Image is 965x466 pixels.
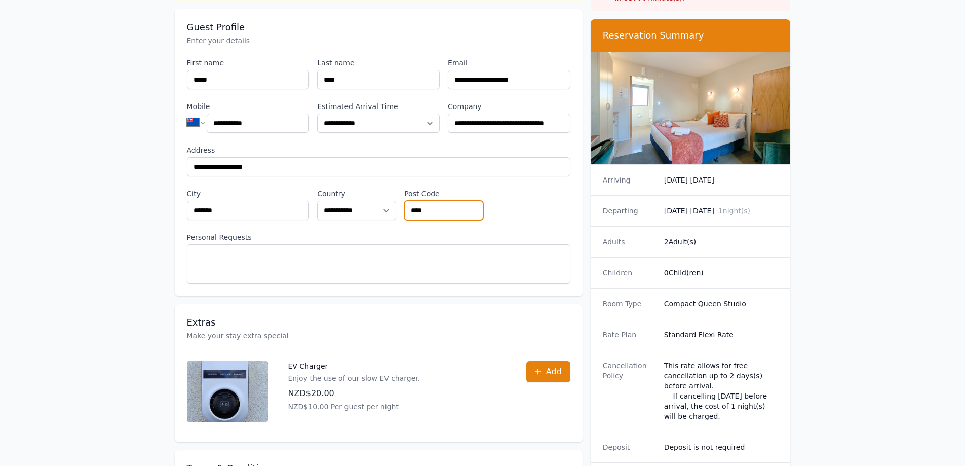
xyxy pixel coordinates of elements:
dt: Adults [603,237,656,247]
p: NZD$20.00 [288,387,420,400]
dd: 0 Child(ren) [664,268,779,278]
p: EV Charger [288,361,420,371]
label: Last name [317,58,440,68]
dt: Departing [603,206,656,216]
label: Estimated Arrival Time [317,101,440,112]
dd: [DATE] [DATE] [664,206,779,216]
label: Personal Requests [187,232,570,242]
p: Enter your details [187,35,570,46]
p: Make your stay extra special [187,331,570,341]
p: NZD$10.00 Per guest per night [288,402,420,412]
h3: Reservation Summary [603,29,779,42]
img: EV Charger [187,361,268,422]
dt: Cancellation Policy [603,361,656,421]
label: Company [448,101,570,112]
dt: Room Type [603,299,656,309]
label: Post Code [404,189,483,199]
dd: Compact Queen Studio [664,299,779,309]
label: First name [187,58,310,68]
label: City [187,189,310,199]
button: Add [526,361,570,382]
dd: 2 Adult(s) [664,237,779,247]
dt: Deposit [603,442,656,452]
dd: Standard Flexi Rate [664,330,779,340]
label: Mobile [187,101,310,112]
dt: Arriving [603,175,656,185]
h3: Extras [187,316,570,329]
img: Compact Queen Studio [591,52,791,164]
div: This rate allows for free cancellation up to 2 days(s) before arrival. If cancelling [DATE] befor... [664,361,779,421]
span: 1 night(s) [718,207,750,215]
dd: [DATE] [DATE] [664,175,779,185]
dt: Rate Plan [603,330,656,340]
label: Address [187,145,570,155]
dd: Deposit is not required [664,442,779,452]
span: Add [546,366,562,378]
h3: Guest Profile [187,21,570,33]
p: Enjoy the use of our slow EV charger. [288,373,420,383]
dt: Children [603,268,656,278]
label: Country [317,189,396,199]
label: Email [448,58,570,68]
